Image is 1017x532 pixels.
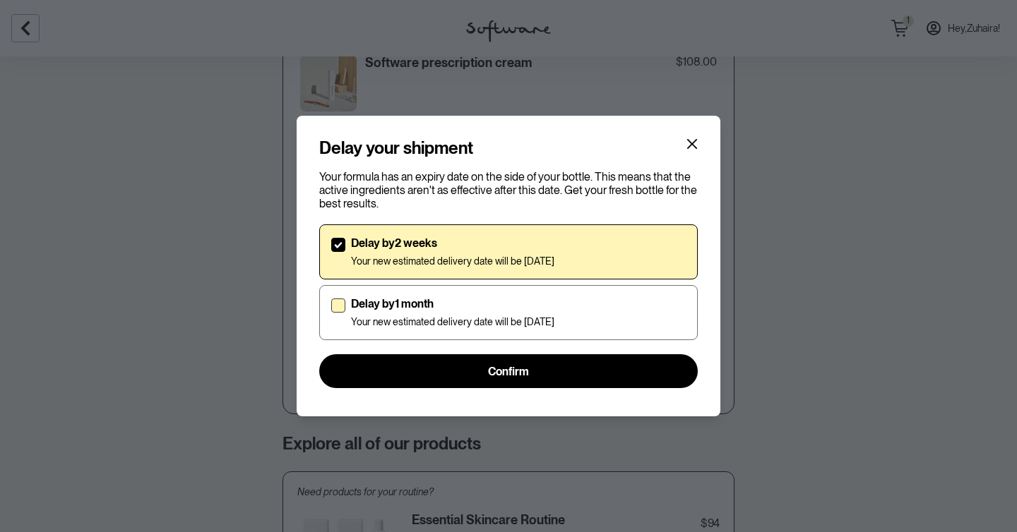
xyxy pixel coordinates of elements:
button: Close [681,133,703,155]
span: Confirm [488,365,529,378]
p: Your new estimated delivery date will be [DATE] [351,255,554,267]
p: Your formula has an expiry date on the side of your bottle. This means that the active ingredient... [319,170,698,211]
p: Delay by 2 weeks [351,236,554,250]
button: Confirm [319,354,698,388]
p: Your new estimated delivery date will be [DATE] [351,316,554,328]
h4: Delay your shipment [319,138,473,159]
p: Delay by 1 month [351,297,554,310]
